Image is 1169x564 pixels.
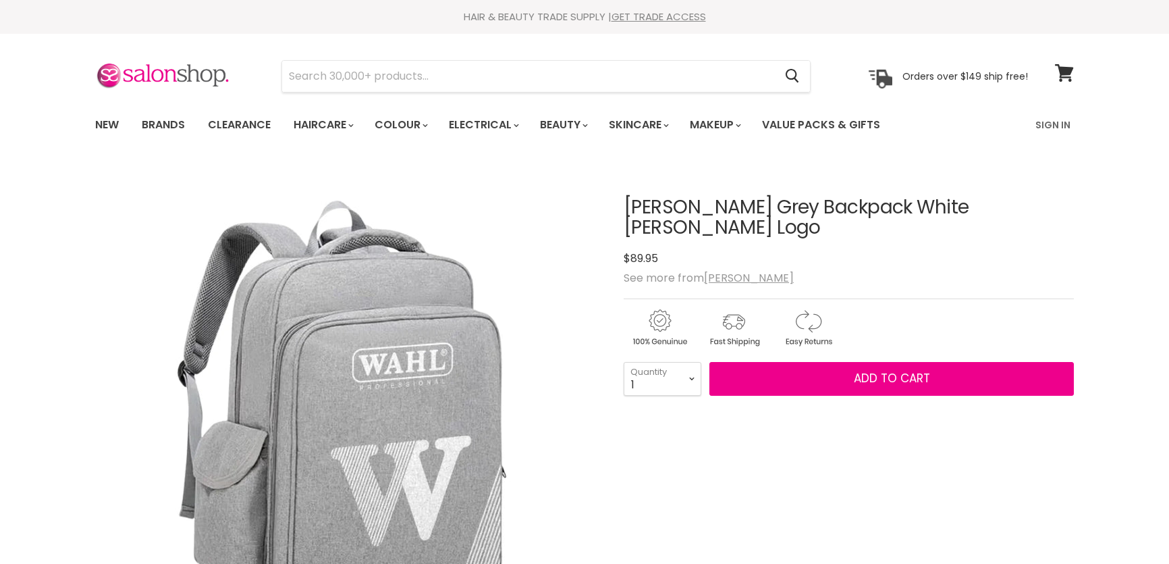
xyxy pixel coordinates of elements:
span: Add to cart [854,370,930,386]
a: Value Packs & Gifts [752,111,890,139]
img: shipping.gif [698,307,769,349]
a: Beauty [530,111,596,139]
span: See more from [624,270,794,286]
ul: Main menu [85,105,959,145]
a: Colour [364,111,436,139]
button: Add to cart [709,362,1074,396]
form: Product [281,60,811,93]
h1: [PERSON_NAME] Grey Backpack White [PERSON_NAME] Logo [624,197,1074,239]
nav: Main [78,105,1091,145]
a: Makeup [680,111,749,139]
a: Electrical [439,111,527,139]
a: New [85,111,129,139]
img: genuine.gif [624,307,695,349]
a: Brands [132,111,195,139]
a: GET TRADE ACCESS [611,9,706,24]
p: Orders over $149 ship free! [902,70,1028,82]
button: Search [774,61,810,92]
div: HAIR & BEAUTY TRADE SUPPLY | [78,10,1091,24]
a: [PERSON_NAME] [704,270,794,286]
select: Quantity [624,362,701,396]
a: Clearance [198,111,281,139]
input: Search [282,61,774,92]
img: returns.gif [772,307,844,349]
a: Haircare [283,111,362,139]
span: $89.95 [624,251,658,266]
a: Skincare [599,111,677,139]
a: Sign In [1027,111,1079,139]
